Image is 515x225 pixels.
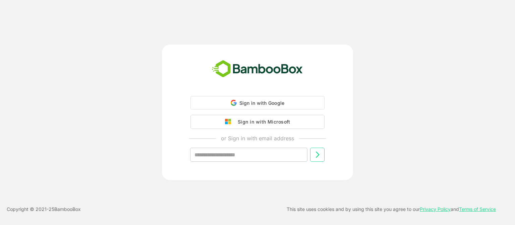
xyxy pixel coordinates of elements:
img: google [225,119,234,125]
img: bamboobox [208,58,306,80]
p: or Sign in with email address [221,134,294,142]
span: Sign in with Google [239,100,285,106]
p: Copyright © 2021- 25 BambooBox [7,205,81,213]
button: Sign in with Microsoft [190,115,325,129]
div: Sign in with Microsoft [234,118,290,126]
a: Terms of Service [459,206,496,212]
div: Sign in with Google [190,96,325,109]
a: Privacy Policy [420,206,451,212]
p: This site uses cookies and by using this site you agree to our and [287,205,496,213]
